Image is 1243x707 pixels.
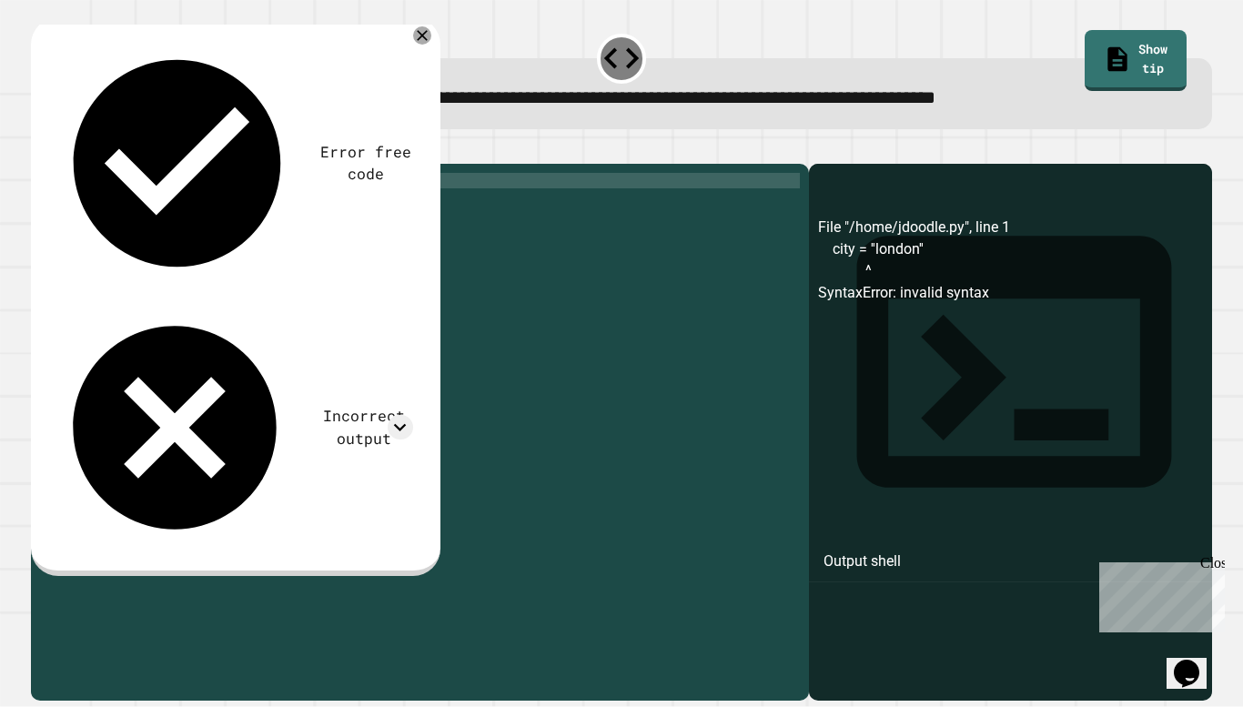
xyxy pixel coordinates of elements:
div: Chat with us now!Close [7,7,126,116]
iframe: chat widget [1092,555,1225,632]
a: Show tip [1085,30,1187,91]
div: Error free code [319,141,413,186]
iframe: chat widget [1167,634,1225,689]
div: Incorrect output [315,405,413,449]
div: File "/home/jdoodle.py", line 1 city = ''london'' ^ SyntaxError: invalid syntax [818,217,1203,701]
